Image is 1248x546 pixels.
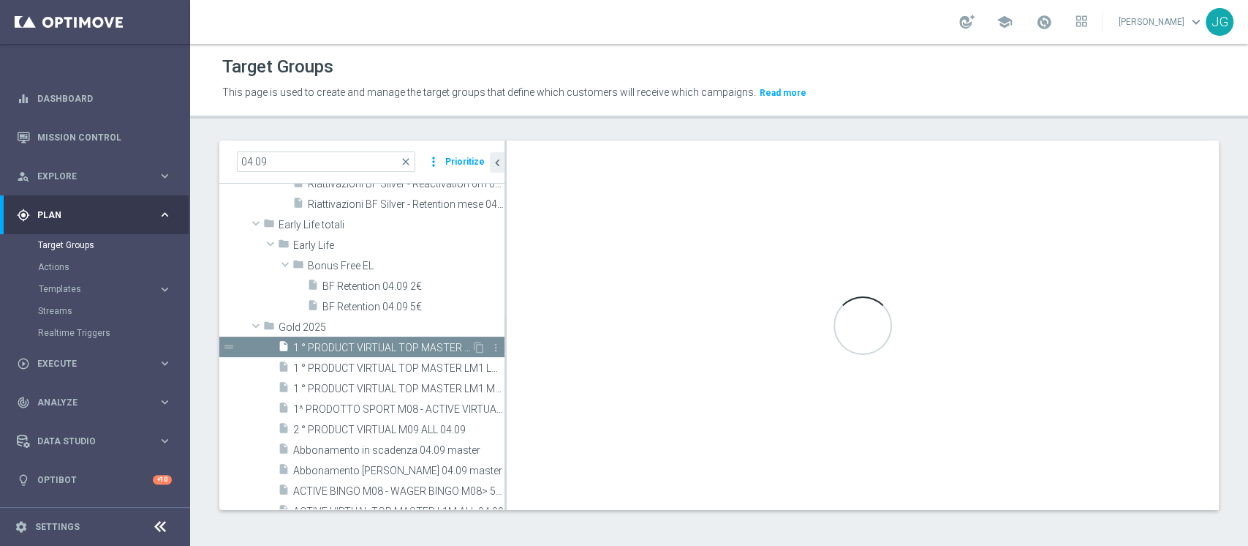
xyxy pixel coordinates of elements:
span: BF Retention 04.09 2&#x20AC; [322,280,504,293]
i: insert_drive_file [307,279,319,296]
span: Abbonamento in scadenza 04.09 master [293,444,504,457]
i: gps_fixed [17,209,30,222]
i: insert_drive_file [278,443,290,460]
i: lightbulb [17,474,30,487]
i: keyboard_arrow_right [158,356,172,370]
i: insert_drive_file [278,484,290,501]
i: person_search [17,170,30,183]
div: Templates [39,285,158,293]
div: JG [1206,8,1233,36]
div: Optibot [17,460,172,499]
button: Read more [758,85,808,101]
i: insert_drive_file [278,463,290,480]
span: Analyze [37,398,158,407]
span: Early Life [293,239,504,252]
i: insert_drive_file [278,381,290,398]
span: BF Retention 04.09 5&#x20AC; [322,301,504,313]
div: lightbulb Optibot +10 [16,474,173,486]
span: Data Studio [37,437,158,446]
i: keyboard_arrow_right [158,169,172,183]
div: Analyze [17,396,158,409]
button: gps_fixed Plan keyboard_arrow_right [16,209,173,221]
button: play_circle_outline Execute keyboard_arrow_right [16,358,173,370]
span: Abbonamento scaduto 04.09 master [293,465,504,477]
div: Actions [38,256,189,278]
a: Settings [35,523,80,531]
i: folder [292,258,304,275]
i: track_changes [17,396,30,409]
div: Mission Control [17,118,172,157]
div: Realtime Triggers [38,322,189,344]
span: Riattivazioni BF Silver - Retention mese 04.09 [308,198,504,211]
span: ACTIVE BINGO M08 - WAGER BINGO M08&gt; 50 EURO 04.09 [293,485,504,498]
a: Optibot [37,460,153,499]
input: Quick find group or folder [237,152,415,172]
i: insert_drive_file [278,402,290,419]
i: keyboard_arrow_right [158,395,172,409]
div: Templates [38,278,189,300]
span: Gold 2025 [279,321,504,334]
div: Target Groups [38,234,189,256]
span: close [400,156,412,168]
button: Templates keyboard_arrow_right [38,283,173,295]
button: Prioritize [443,152,487,172]
i: folder [263,320,275,337]
button: track_changes Analyze keyboard_arrow_right [16,397,173,408]
h1: Target Groups [222,56,333,78]
i: keyboard_arrow_right [158,283,172,296]
div: Execute [17,357,158,370]
a: Dashboard [37,79,172,118]
a: Mission Control [37,118,172,157]
span: Explore [37,172,158,181]
button: Data Studio keyboard_arrow_right [16,435,173,447]
span: Riattivazioni BF Silver - Reactivation 6m 04.09 top [308,178,504,190]
span: This page is used to create and manage the target groups that define which customers will receive... [222,86,756,98]
i: insert_drive_file [307,299,319,316]
i: equalizer [17,92,30,105]
a: Target Groups [38,239,152,251]
span: Plan [37,211,158,220]
button: Mission Control [16,132,173,143]
i: settings [15,520,28,534]
span: Execute [37,359,158,368]
div: Explore [17,170,158,183]
span: 2 &#xB0; PRODUCT VIRTUAL M09 ALL 04.09 [293,424,504,436]
i: more_vert [490,342,502,354]
a: [PERSON_NAME]keyboard_arrow_down [1117,11,1206,33]
i: insert_drive_file [278,361,290,378]
span: Templates [39,285,143,293]
button: equalizer Dashboard [16,93,173,105]
a: Actions [38,261,152,273]
i: chevron_left [491,156,504,170]
span: 1 &#xB0; PRODUCT VIRTUAL TOP MASTER LM1 LOW 04.09 [293,362,504,375]
div: Streams [38,300,189,322]
button: person_search Explore keyboard_arrow_right [16,171,173,182]
i: insert_drive_file [292,197,304,214]
button: chevron_left [490,152,504,173]
i: insert_drive_file [292,176,304,193]
i: play_circle_outline [17,357,30,370]
div: Plan [17,209,158,222]
i: Duplicate Target group [473,342,485,354]
div: Dashboard [17,79,172,118]
i: keyboard_arrow_right [158,208,172,222]
div: Data Studio [17,435,158,448]
span: 1 &#xB0; PRODUCT VIRTUAL TOP MASTER LM1 MEDIUM 04.09 [293,383,504,395]
i: folder [263,217,275,234]
span: ACTIVE VIRTUAL TOP MASTER L1M ALL 04.09 [293,506,504,518]
span: Early Life totali [279,219,504,231]
a: Streams [38,305,152,317]
i: insert_drive_file [278,340,290,357]
a: Realtime Triggers [38,327,152,339]
i: insert_drive_file [278,504,290,521]
i: keyboard_arrow_right [158,434,172,448]
span: school [996,14,1013,30]
span: 1 &#xB0; PRODUCT VIRTUAL TOP MASTER LM1 HIGH 04.09 [293,342,472,354]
